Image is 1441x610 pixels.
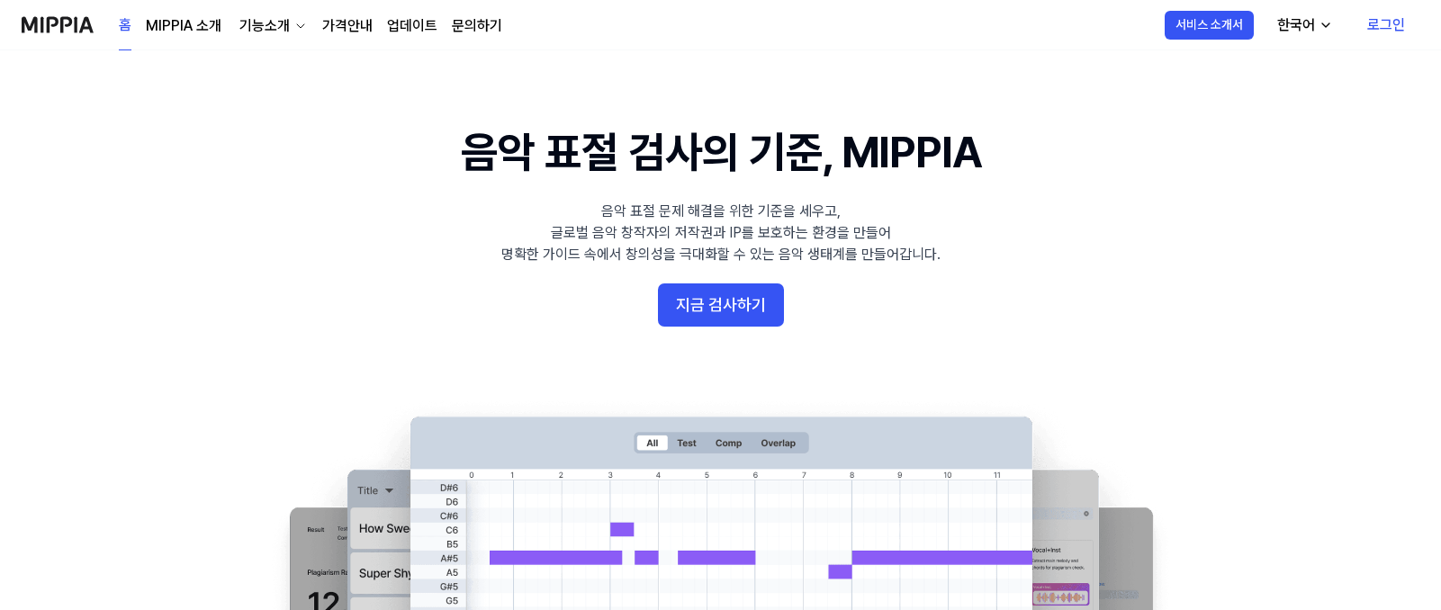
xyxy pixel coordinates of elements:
[146,15,221,37] a: MIPPIA 소개
[452,15,502,37] a: 문의하기
[501,201,941,265] div: 음악 표절 문제 해결을 위한 기준을 세우고, 글로벌 음악 창작자의 저작권과 IP를 보호하는 환경을 만들어 명확한 가이드 속에서 창의성을 극대화할 수 있는 음악 생태계를 만들어...
[1263,7,1344,43] button: 한국어
[1165,11,1254,40] button: 서비스 소개서
[322,15,373,37] a: 가격안내
[658,283,784,327] button: 지금 검사하기
[236,15,308,37] button: 기능소개
[1274,14,1319,36] div: 한국어
[461,122,980,183] h1: 음악 표절 검사의 기준, MIPPIA
[236,15,293,37] div: 기능소개
[387,15,437,37] a: 업데이트
[119,1,131,50] a: 홈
